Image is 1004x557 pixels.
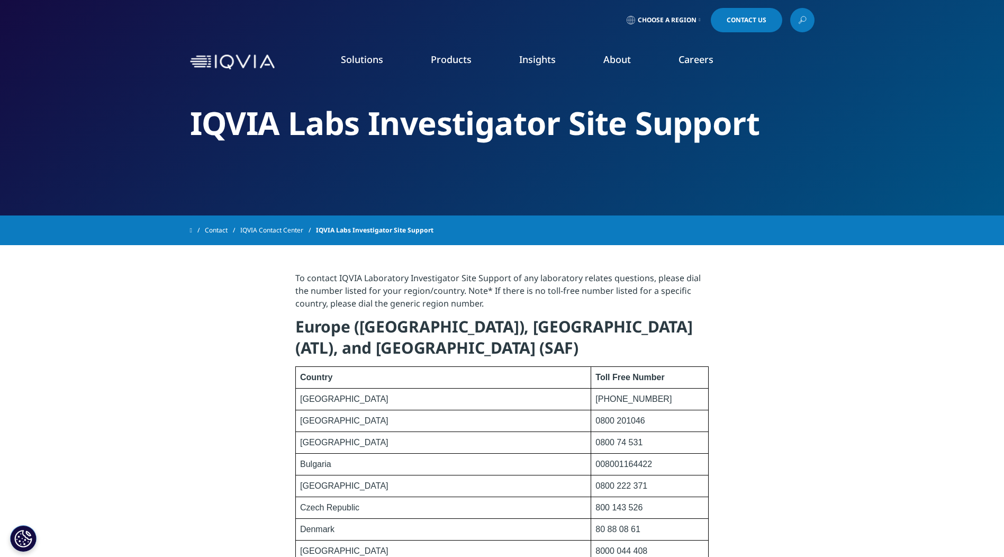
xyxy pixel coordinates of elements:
a: Careers [679,53,713,66]
td: [PHONE_NUMBER] [591,389,709,410]
a: About [603,53,631,66]
td: [GEOGRAPHIC_DATA] [296,475,591,497]
a: IQVIA Contact Center [240,221,316,240]
td: Bulgaria [296,454,591,475]
td: Czech Republic [296,497,591,519]
a: Contact Us [711,8,782,32]
td: 008001164422 [591,454,709,475]
span: Choose a Region [638,16,697,24]
td: [GEOGRAPHIC_DATA] [296,389,591,410]
td: 800 143 526 [591,497,709,519]
td: 80 88 08 61 [591,519,709,541]
p: To contact IQVIA Laboratory Investigator Site Support of any laboratory relates questions, please... [295,272,709,316]
h4: Europe ([GEOGRAPHIC_DATA]), [GEOGRAPHIC_DATA] (ATL), and [GEOGRAPHIC_DATA] (SAF) [295,316,709,366]
a: Solutions [341,53,383,66]
nav: Primary [279,37,815,87]
a: Contact [205,221,240,240]
td: 0800 201046 [591,410,709,432]
h2: IQVIA Labs Investigator Site Support [190,103,815,143]
span: IQVIA Labs Investigator Site Support [316,221,433,240]
td: 0800 74 531 [591,432,709,454]
td: Denmark [296,519,591,541]
th: Country [296,367,591,389]
th: Toll Free Number [591,367,709,389]
td: [GEOGRAPHIC_DATA] [296,432,591,454]
img: IQVIA Healthcare Information Technology and Pharma Clinical Research Company [190,55,275,70]
button: Cookie-instellingen [10,525,37,552]
td: [GEOGRAPHIC_DATA] [296,410,591,432]
a: Insights [519,53,556,66]
a: Products [431,53,472,66]
td: 0800 222 371 [591,475,709,497]
span: Contact Us [727,17,766,23]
